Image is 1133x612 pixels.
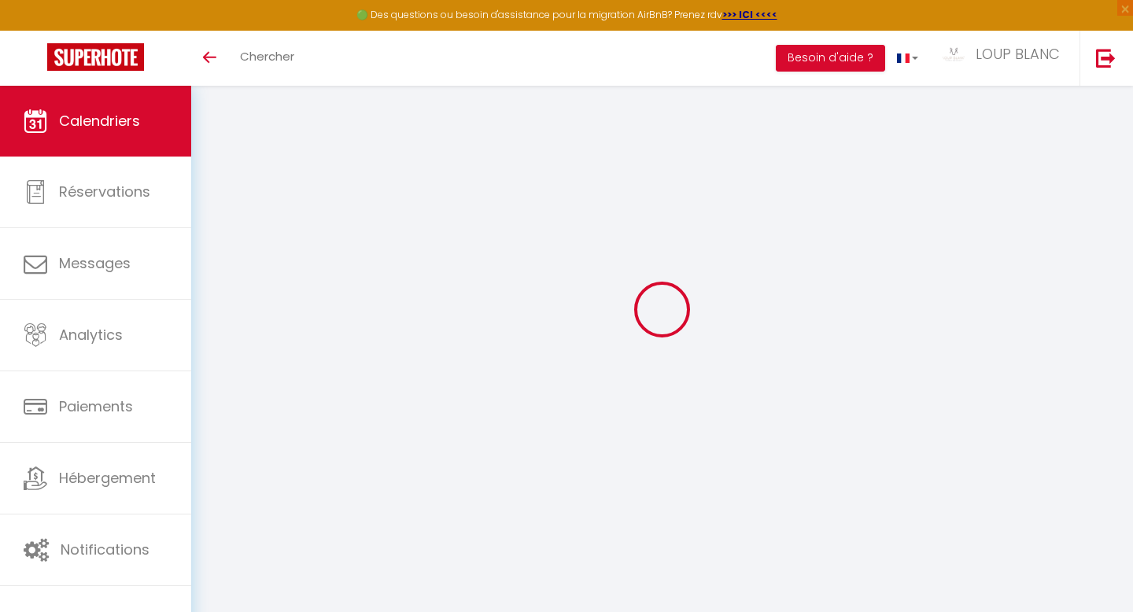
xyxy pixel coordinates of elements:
[942,46,965,62] img: ...
[776,45,885,72] button: Besoin d'aide ?
[59,182,150,201] span: Réservations
[930,31,1079,86] a: ... LOUP BLANC
[59,325,123,345] span: Analytics
[722,8,777,21] a: >>> ICI <<<<
[59,396,133,416] span: Paiements
[1096,48,1116,68] img: logout
[976,44,1060,64] span: LOUP BLANC
[240,48,294,65] span: Chercher
[59,111,140,131] span: Calendriers
[228,31,306,86] a: Chercher
[59,253,131,273] span: Messages
[61,540,149,559] span: Notifications
[47,43,144,71] img: Super Booking
[59,468,156,488] span: Hébergement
